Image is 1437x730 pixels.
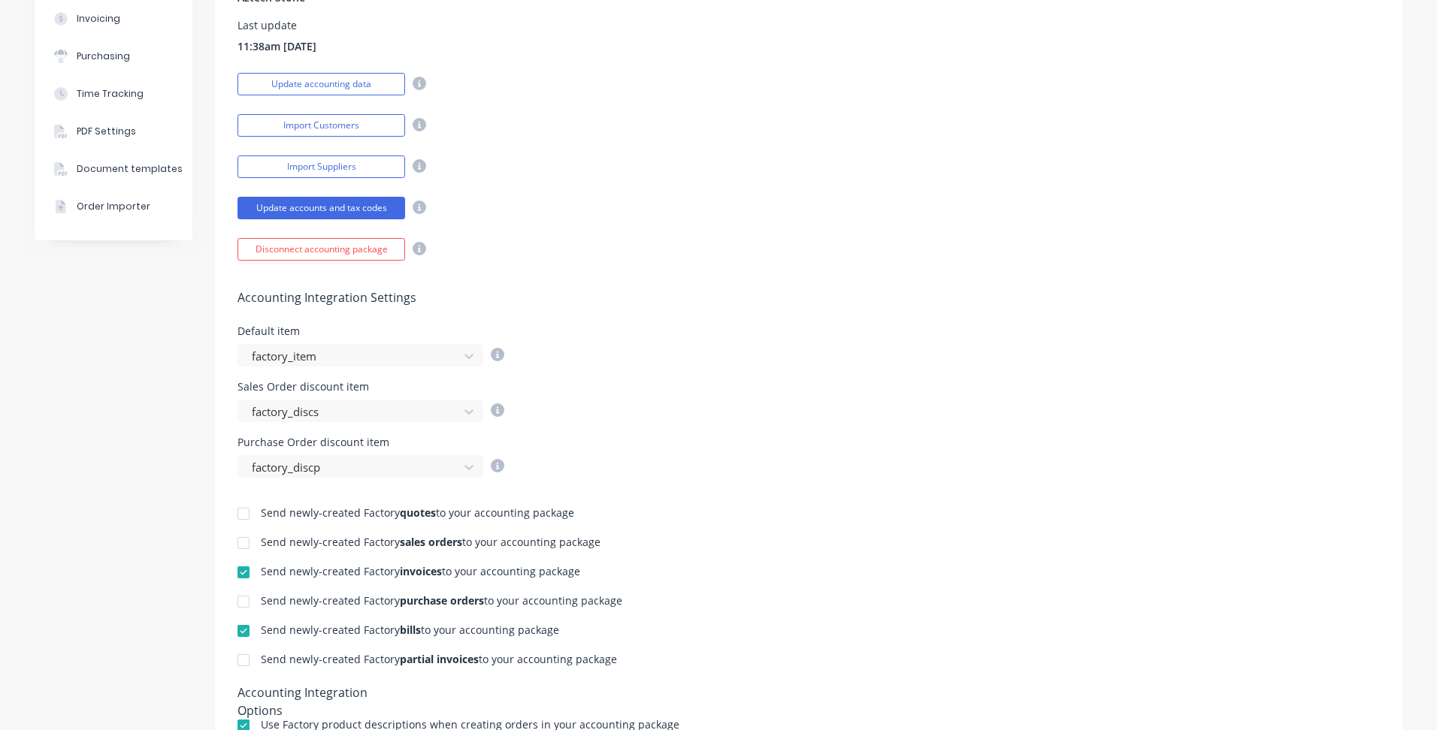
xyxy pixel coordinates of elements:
div: PDF Settings [77,125,136,138]
button: Update accounting data [237,73,405,95]
b: sales orders [400,535,462,549]
h5: Accounting Integration Settings [237,291,1380,305]
button: Update accounts and tax codes [237,197,405,219]
div: Send newly-created Factory to your accounting package [261,537,601,547]
button: Import Customers [237,114,405,137]
span: 11:38am [DATE] [237,38,316,54]
button: Disconnect accounting package [237,238,405,261]
b: bills [400,623,421,637]
div: Send newly-created Factory to your accounting package [261,508,574,518]
b: purchase orders [400,593,484,608]
div: Sales Order discount item [237,382,504,392]
button: Document templates [35,150,192,188]
div: Default item [237,326,504,336]
button: Time Tracking [35,75,192,113]
div: Send newly-created Factory to your accounting package [261,654,617,665]
div: Order Importer [77,200,150,213]
b: partial invoices [400,652,479,666]
div: Use Factory product descriptions when creating orders in your accounting package [261,719,679,730]
b: invoices [400,564,442,578]
div: Purchase Order discount item [237,437,504,448]
div: Document templates [77,162,183,176]
div: Time Tracking [77,87,144,101]
b: quotes [400,505,436,520]
button: PDF Settings [35,113,192,150]
div: Send newly-created Factory to your accounting package [261,596,622,606]
div: Last update [237,20,316,31]
div: Purchasing [77,50,130,63]
div: Accounting Integration Options [237,683,414,704]
div: Send newly-created Factory to your accounting package [261,625,559,635]
div: Send newly-created Factory to your accounting package [261,566,580,577]
button: Purchasing [35,38,192,75]
div: Invoicing [77,12,120,26]
button: Order Importer [35,188,192,225]
button: Import Suppliers [237,155,405,178]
